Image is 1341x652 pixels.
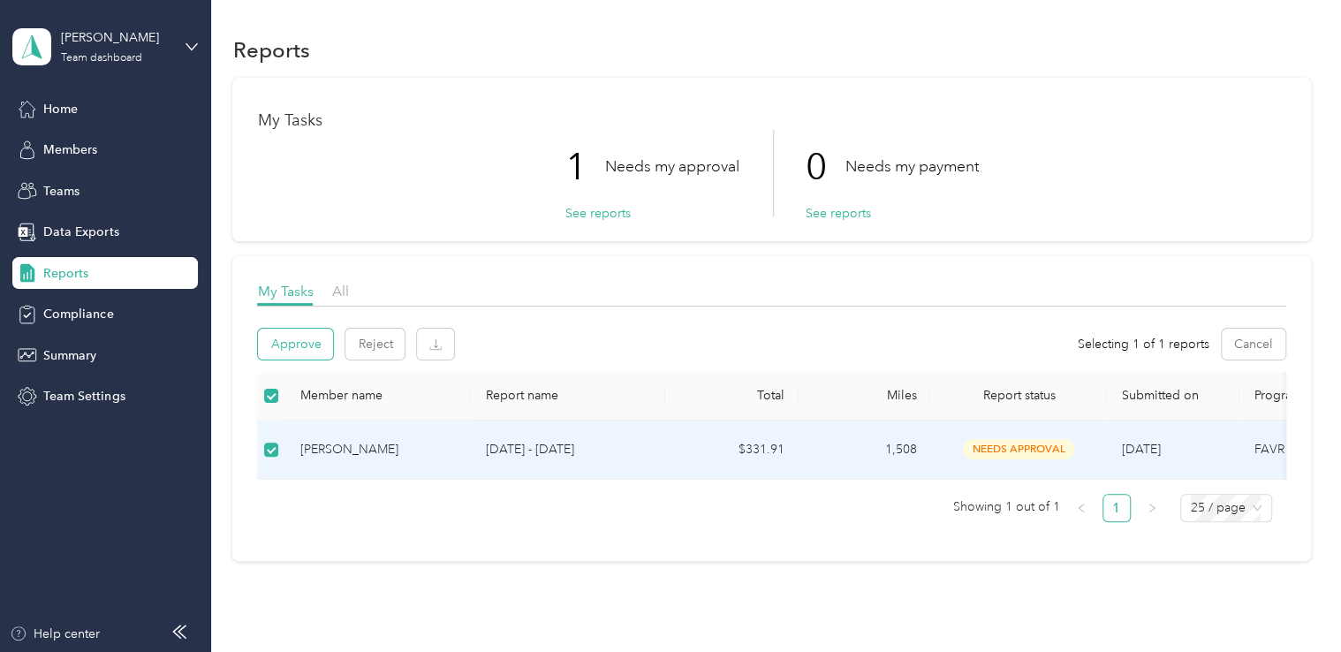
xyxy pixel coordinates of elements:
span: Selecting 1 of 1 reports [1078,335,1209,353]
span: Showing 1 out of 1 [953,494,1060,520]
div: [PERSON_NAME] [61,28,171,47]
span: My Tasks [257,283,313,299]
iframe: Everlance-gr Chat Button Frame [1242,553,1341,652]
button: See reports [564,204,630,223]
div: Page Size [1180,494,1272,522]
p: 0 [805,130,845,204]
td: $331.91 [665,421,798,480]
span: Report status [944,388,1093,403]
button: Approve [258,329,333,360]
p: Needs my payment [845,155,978,178]
span: needs approval [963,439,1074,459]
span: 25 / page [1191,495,1261,521]
p: [DATE] - [DATE] [485,440,651,459]
a: 1 [1103,495,1130,521]
div: Team dashboard [61,53,142,64]
button: Help center [10,625,100,643]
div: Miles [812,388,916,403]
div: Total [679,388,784,403]
li: Previous Page [1067,494,1095,522]
span: [DATE] [1121,442,1160,457]
h1: Reports [232,41,309,59]
span: Compliance [43,305,113,323]
span: right [1147,503,1157,513]
span: Home [43,100,78,118]
span: Members [43,140,97,159]
div: Member name [299,388,457,403]
span: Teams [43,182,80,201]
button: left [1067,494,1095,522]
span: All [331,283,348,299]
h1: My Tasks [257,111,1285,130]
th: Member name [285,372,471,421]
span: Reports [43,264,88,283]
button: See reports [805,204,870,223]
button: right [1138,494,1166,522]
li: Next Page [1138,494,1166,522]
span: Summary [43,346,96,365]
th: Report name [471,372,665,421]
div: [PERSON_NAME] [299,440,457,459]
button: Cancel [1222,329,1285,360]
td: 1,508 [798,421,930,480]
p: Needs my approval [604,155,739,178]
button: Reject [345,329,405,360]
th: Submitted on [1107,372,1239,421]
span: Team Settings [43,387,125,406]
span: left [1076,503,1087,513]
li: 1 [1102,494,1131,522]
span: Data Exports [43,223,118,241]
p: 1 [564,130,604,204]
